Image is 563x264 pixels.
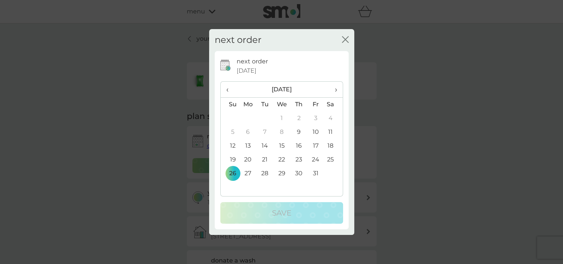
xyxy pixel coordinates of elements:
td: 19 [221,153,240,167]
td: 2 [290,111,307,125]
td: 16 [290,139,307,153]
td: 1 [273,111,290,125]
td: 26 [221,167,240,180]
td: 17 [307,139,324,153]
td: 28 [256,167,273,180]
td: 23 [290,153,307,167]
td: 3 [307,111,324,125]
td: 7 [256,125,273,139]
th: We [273,97,290,111]
td: 21 [256,153,273,167]
th: Th [290,97,307,111]
td: 14 [256,139,273,153]
td: 8 [273,125,290,139]
td: 22 [273,153,290,167]
td: 12 [221,139,240,153]
td: 29 [273,167,290,180]
button: Save [220,202,343,224]
p: Save [272,207,291,219]
p: next order [237,57,268,66]
th: Sa [324,97,342,111]
td: 20 [240,153,257,167]
th: Su [221,97,240,111]
td: 24 [307,153,324,167]
h2: next order [215,35,262,45]
td: 5 [221,125,240,139]
td: 9 [290,125,307,139]
span: [DATE] [237,66,256,76]
td: 25 [324,153,342,167]
span: ‹ [226,82,234,97]
td: 11 [324,125,342,139]
td: 6 [240,125,257,139]
td: 31 [307,167,324,180]
td: 15 [273,139,290,153]
th: Mo [240,97,257,111]
th: [DATE] [240,82,324,98]
th: Tu [256,97,273,111]
span: › [329,82,337,97]
button: close [342,36,349,44]
td: 4 [324,111,342,125]
td: 10 [307,125,324,139]
th: Fr [307,97,324,111]
td: 18 [324,139,342,153]
td: 27 [240,167,257,180]
td: 13 [240,139,257,153]
td: 30 [290,167,307,180]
